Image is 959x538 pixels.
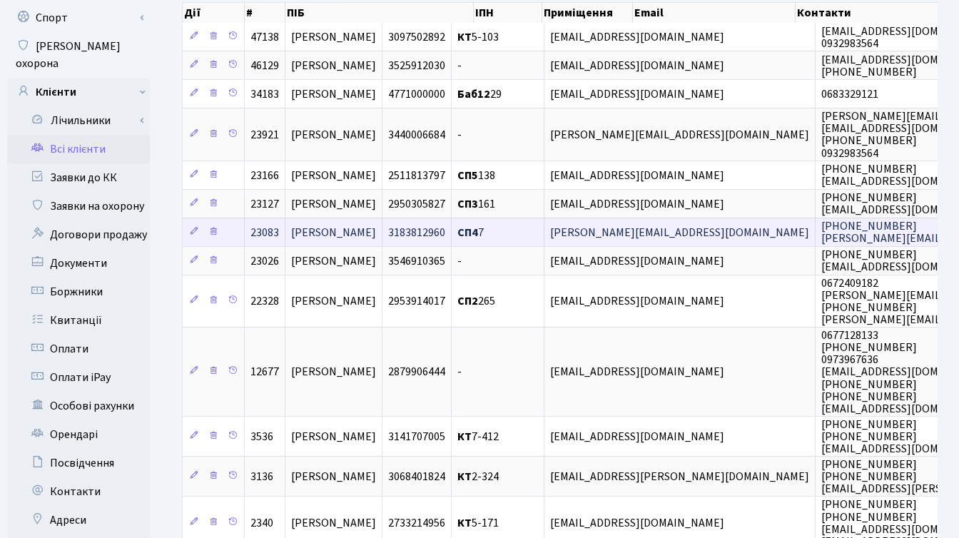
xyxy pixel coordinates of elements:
th: ПІБ [285,3,474,23]
th: Email [633,3,796,23]
span: 138 [457,168,495,183]
b: СП3 [457,196,478,212]
th: ІПН [474,3,543,23]
span: 2879906444 [388,365,445,380]
span: 3097502892 [388,29,445,45]
b: СП5 [457,168,478,183]
a: Всі клієнти [7,135,150,163]
span: [PERSON_NAME] [291,225,376,240]
span: 0683329121 [821,86,878,102]
span: 3141707005 [388,429,445,445]
a: Особові рахунки [7,392,150,420]
span: 23166 [250,168,279,183]
span: [PERSON_NAME] [291,127,376,143]
span: 47138 [250,29,279,45]
span: [PERSON_NAME][EMAIL_ADDRESS][DOMAIN_NAME] [550,225,809,240]
b: КТ [457,469,472,484]
span: [PERSON_NAME][EMAIL_ADDRESS][DOMAIN_NAME] [550,127,809,143]
span: [PERSON_NAME] [291,29,376,45]
span: [PERSON_NAME] [291,429,376,445]
span: 2-324 [457,469,499,484]
a: Спорт [7,4,150,32]
a: Договори продажу [7,220,150,249]
span: [EMAIL_ADDRESS][DOMAIN_NAME] [550,168,724,183]
span: 3440006684 [388,127,445,143]
span: [EMAIL_ADDRESS][DOMAIN_NAME] [550,365,724,380]
span: 3525912030 [388,58,445,73]
span: 2953914017 [388,293,445,309]
a: Заявки до КК [7,163,150,192]
span: 5-171 [457,515,499,531]
span: [EMAIL_ADDRESS][DOMAIN_NAME] [550,196,724,212]
span: 265 [457,293,495,309]
span: [PERSON_NAME] [291,253,376,269]
span: [EMAIL_ADDRESS][DOMAIN_NAME] [550,86,724,102]
span: - [457,253,462,269]
a: Адреси [7,506,150,534]
span: 2950305827 [388,196,445,212]
a: Оплати [7,335,150,363]
b: КТ [457,29,472,45]
span: 2511813797 [388,168,445,183]
span: [PERSON_NAME] [291,515,376,531]
span: 3536 [250,429,273,445]
a: [PERSON_NAME] охорона [7,32,150,78]
span: [EMAIL_ADDRESS][PERSON_NAME][DOMAIN_NAME] [550,469,809,484]
span: 29 [457,86,502,102]
span: 23921 [250,127,279,143]
span: [EMAIL_ADDRESS][DOMAIN_NAME] [550,29,724,45]
span: [EMAIL_ADDRESS][DOMAIN_NAME] [550,58,724,73]
span: 3546910365 [388,253,445,269]
a: Орендарі [7,420,150,449]
span: - [457,58,462,73]
a: Контакти [7,477,150,506]
span: [EMAIL_ADDRESS][DOMAIN_NAME] [550,293,724,309]
span: 161 [457,196,495,212]
a: Посвідчення [7,449,150,477]
span: 23127 [250,196,279,212]
span: 4771000000 [388,86,445,102]
span: 22328 [250,293,279,309]
span: [EMAIL_ADDRESS][DOMAIN_NAME] [550,253,724,269]
span: 3068401824 [388,469,445,484]
span: 3183812960 [388,225,445,240]
span: [PERSON_NAME] [291,58,376,73]
span: 3136 [250,469,273,484]
span: [PERSON_NAME] [291,469,376,484]
b: Баб12 [457,86,490,102]
b: СП4 [457,225,478,240]
span: - [457,127,462,143]
span: [PERSON_NAME] [291,293,376,309]
span: [PERSON_NAME] [291,86,376,102]
th: Дії [183,3,245,23]
th: Приміщення [542,3,633,23]
span: [PERSON_NAME] [291,365,376,380]
span: [PERSON_NAME] [291,196,376,212]
span: [EMAIL_ADDRESS][DOMAIN_NAME] [550,515,724,531]
a: Лічильники [16,106,150,135]
a: Квитанції [7,306,150,335]
span: 2733214956 [388,515,445,531]
span: 12677 [250,365,279,380]
b: СП2 [457,293,478,309]
th: # [245,3,285,23]
span: 7-412 [457,429,499,445]
a: Заявки на охорону [7,192,150,220]
span: - [457,365,462,380]
b: КТ [457,429,472,445]
span: [PERSON_NAME] [291,168,376,183]
span: 23083 [250,225,279,240]
span: 2340 [250,515,273,531]
span: 34183 [250,86,279,102]
a: Документи [7,249,150,278]
span: 23026 [250,253,279,269]
span: 7 [457,225,484,240]
span: [EMAIL_ADDRESS][DOMAIN_NAME] [550,429,724,445]
b: КТ [457,515,472,531]
span: 46129 [250,58,279,73]
a: Боржники [7,278,150,306]
span: 5-103 [457,29,499,45]
a: Клієнти [7,78,150,106]
a: Оплати iPay [7,363,150,392]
